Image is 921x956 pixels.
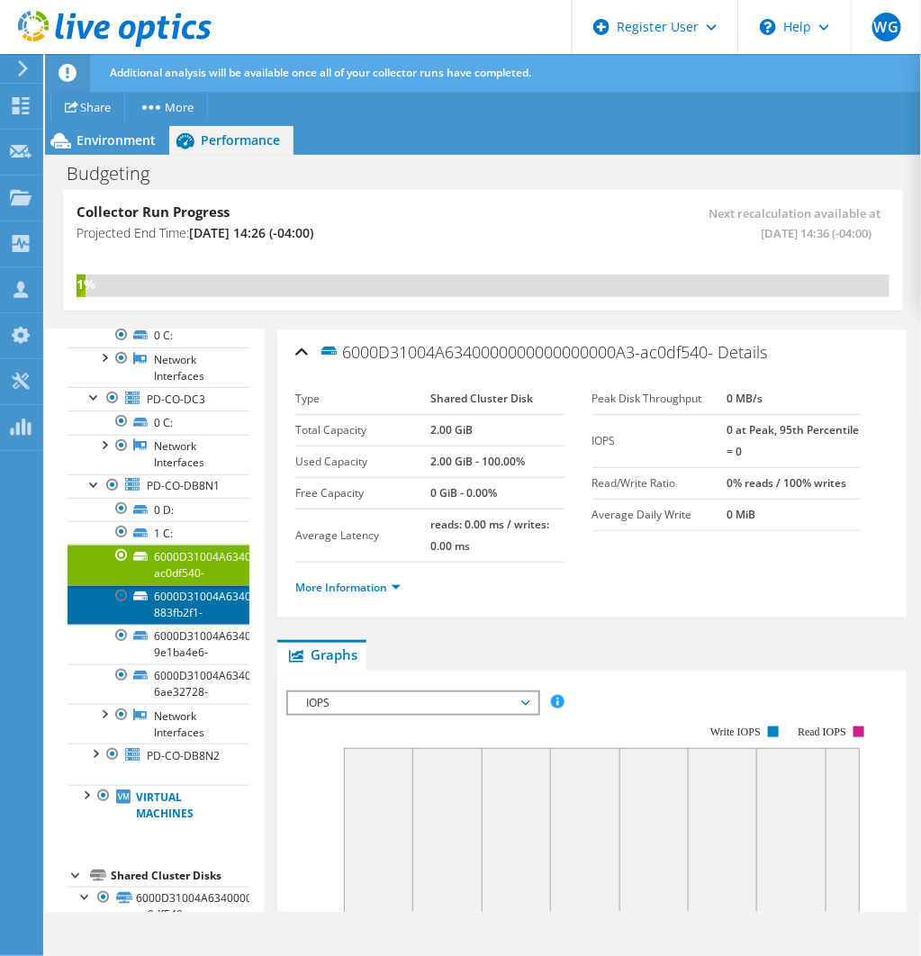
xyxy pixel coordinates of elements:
[77,275,86,294] div: 1%
[68,625,249,664] a: 6000D31004A6340000000000000000A4-9e1ba4e6-
[50,93,125,121] a: Share
[319,341,713,362] span: 6000D31004A6340000000000000000A3-ac0df540-
[147,478,220,493] span: PD-CO-DB8N1
[799,726,847,738] text: Read IOPS
[592,474,727,492] label: Read/Write Ratio
[68,585,249,625] a: 6000D31004A6340000000000000000A2-883fb2f1-
[124,93,208,121] a: More
[295,390,430,408] label: Type
[592,390,727,408] label: Peak Disk Throughput
[430,422,473,437] b: 2.00 GiB
[295,580,401,595] a: More Information
[295,527,430,545] label: Average Latency
[727,475,846,491] b: 0% reads / 100% writes
[483,223,871,243] span: [DATE] 14:36 (-04:00)
[147,392,205,407] span: PD-CO-DC3
[68,435,249,474] a: Network Interfaces
[68,785,249,825] a: Virtual Machines
[727,507,755,522] b: 0 MiB
[295,484,430,502] label: Free Capacity
[201,131,280,149] span: Performance
[68,324,249,347] a: 0 C:
[68,664,249,704] a: 6000D31004A634000000000000000103-6ae32728-
[718,341,767,363] span: Details
[68,887,249,926] a: 6000D31004A6340000000000000000A3-ac0df540-
[68,387,249,410] a: PD-CO-DC3
[111,865,249,887] div: Shared Cluster Disks
[430,454,525,469] b: 2.00 GiB - 100.00%
[110,65,531,80] span: Additional analysis will be available once all of your collector runs have completed.
[430,517,549,554] b: reads: 0.00 ms / writes: 0.00 ms
[68,704,249,744] a: Network Interfaces
[189,224,313,241] span: [DATE] 14:26 (-04:00)
[295,421,430,439] label: Total Capacity
[68,521,249,545] a: 1 C:
[68,744,249,767] a: PD-CO-DB8N2
[77,131,156,149] span: Environment
[68,347,249,387] a: Network Interfaces
[297,692,528,714] span: IOPS
[147,748,220,763] span: PD-CO-DB8N2
[727,422,859,459] b: 0 at Peak, 95th Percentile = 0
[286,645,357,663] span: Graphs
[430,391,533,406] b: Shared Cluster Disk
[727,391,763,406] b: 0 MB/s
[77,223,478,243] h4: Projected End Time:
[483,203,880,243] span: Next recalculation available at
[68,498,249,521] a: 0 D:
[592,506,727,524] label: Average Daily Write
[59,164,177,184] h1: Budgeting
[760,19,776,35] svg: \n
[592,432,727,450] label: IOPS
[872,13,901,41] span: WG
[68,545,249,584] a: 6000D31004A6340000000000000000A3-ac0df540-
[68,410,249,434] a: 0 C:
[68,474,249,498] a: PD-CO-DB8N1
[295,453,430,471] label: Used Capacity
[430,485,497,501] b: 0 GiB - 0.00%
[710,726,761,738] text: Write IOPS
